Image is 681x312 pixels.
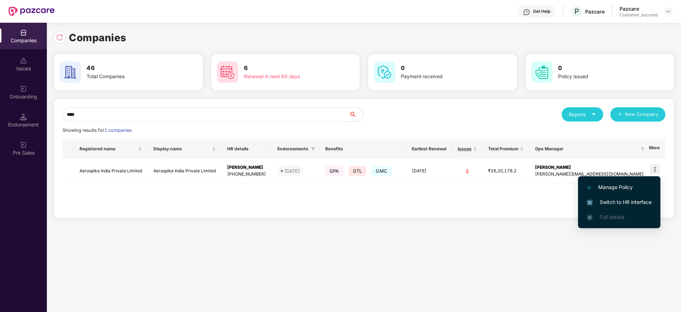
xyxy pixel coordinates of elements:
div: Payment received [401,73,490,81]
th: Total Premium [483,139,529,158]
img: svg+xml;base64,PHN2ZyB4bWxucz0iaHR0cDovL3d3dy53My5vcmcvMjAwMC9zdmciIHdpZHRoPSIxMi4yMDEiIGhlaWdodD... [587,185,591,190]
span: GTL [349,166,366,176]
span: filter [310,145,317,153]
h3: 46 [87,64,176,73]
div: [PERSON_NAME] [227,164,266,171]
span: Full details [600,214,624,220]
span: filter [641,147,645,151]
span: plus [617,112,622,118]
div: [PERSON_NAME][EMAIL_ADDRESS][DOMAIN_NAME] [535,171,644,178]
img: svg+xml;base64,PHN2ZyBpZD0iRHJvcGRvd24tMzJ4MzIiIHhtbG5zPSJodHRwOi8vd3d3LnczLm9yZy8yMDAwL3N2ZyIgd2... [665,9,671,14]
div: Get Help [533,9,550,14]
span: Showing results for [62,128,133,133]
span: P [574,7,579,16]
div: Customer_success [620,12,658,18]
img: svg+xml;base64,PHN2ZyB4bWxucz0iaHR0cDovL3d3dy53My5vcmcvMjAwMC9zdmciIHdpZHRoPSI2MCIgaGVpZ2h0PSI2MC... [531,61,552,83]
h1: Companies [69,30,126,45]
div: Pazcare [620,5,658,12]
span: GPA [325,166,343,176]
span: Issues [458,146,472,152]
span: GMC [371,166,392,176]
div: Renewal in next 60 days [244,73,333,81]
th: Earliest Renewal [406,139,452,158]
span: New Company [625,111,659,118]
span: 1 companies. [104,128,133,133]
img: svg+xml;base64,PHN2ZyB3aWR0aD0iMjAiIGhlaWdodD0iMjAiIHZpZXdCb3g9IjAgMCAyMCAyMCIgZmlsbD0ibm9uZSIgeG... [20,141,27,149]
span: Endorsements [277,146,308,152]
div: Pazcare [585,8,605,15]
img: svg+xml;base64,PHN2ZyBpZD0iSXNzdWVzX2Rpc2FibGVkIiB4bWxucz0iaHR0cDovL3d3dy53My5vcmcvMjAwMC9zdmciIH... [20,57,27,64]
div: [PERSON_NAME] [535,164,644,171]
div: [PHONE_NUMBER] [227,171,266,178]
div: 0 [458,168,477,174]
img: svg+xml;base64,PHN2ZyB4bWxucz0iaHR0cDovL3d3dy53My5vcmcvMjAwMC9zdmciIHdpZHRoPSIxNi4zNjMiIGhlaWdodD... [587,215,593,220]
h3: 6 [244,64,333,73]
span: Display name [153,146,211,152]
div: Reports [569,111,596,118]
span: Ops Manager [535,146,638,152]
button: search [349,107,364,122]
span: Registered name [80,146,137,152]
span: filter [639,145,647,153]
img: svg+xml;base64,PHN2ZyB4bWxucz0iaHR0cDovL3d3dy53My5vcmcvMjAwMC9zdmciIHdpZHRoPSI2MCIgaGVpZ2h0PSI2MC... [374,61,395,83]
button: plusNew Company [610,107,665,122]
span: caret-down [592,112,596,117]
img: svg+xml;base64,PHN2ZyBpZD0iSGVscC0zMngzMiIgeG1sbnM9Imh0dHA6Ly93d3cudzMub3JnLzIwMDAvc3ZnIiB3aWR0aD... [523,9,530,16]
th: Display name [148,139,222,158]
div: [DATE] [284,167,300,174]
th: More [643,139,665,158]
img: svg+xml;base64,PHN2ZyB3aWR0aD0iMjAiIGhlaWdodD0iMjAiIHZpZXdCb3g9IjAgMCAyMCAyMCIgZmlsbD0ibm9uZSIgeG... [20,85,27,92]
h3: 0 [558,64,648,73]
th: Benefits [320,139,406,158]
img: svg+xml;base64,PHN2ZyBpZD0iQ29tcGFuaWVzIiB4bWxucz0iaHR0cDovL3d3dy53My5vcmcvMjAwMC9zdmciIHdpZHRoPS... [20,29,27,36]
div: Total Companies [87,73,176,81]
img: svg+xml;base64,PHN2ZyBpZD0iUmVsb2FkLTMyeDMyIiB4bWxucz0iaHR0cDovL3d3dy53My5vcmcvMjAwMC9zdmciIHdpZH... [56,34,63,41]
img: svg+xml;base64,PHN2ZyB4bWxucz0iaHR0cDovL3d3dy53My5vcmcvMjAwMC9zdmciIHdpZHRoPSIxNiIgaGVpZ2h0PSIxNi... [587,200,593,205]
div: Policy issued [558,73,648,81]
th: HR details [222,139,272,158]
img: svg+xml;base64,PHN2ZyB4bWxucz0iaHR0cDovL3d3dy53My5vcmcvMjAwMC9zdmciIHdpZHRoPSI2MCIgaGVpZ2h0PSI2MC... [60,61,81,83]
span: Manage Policy [587,183,652,191]
img: New Pazcare Logo [9,7,55,16]
span: filter [311,147,315,151]
td: Aerospike India Private Limited [74,158,148,184]
div: ₹26,20,178.2 [488,168,524,174]
img: svg+xml;base64,PHN2ZyB4bWxucz0iaHR0cDovL3d3dy53My5vcmcvMjAwMC9zdmciIHdpZHRoPSI2MCIgaGVpZ2h0PSI2MC... [217,61,238,83]
span: Switch to HR interface [587,198,652,206]
td: Aerospike India Private Limited [148,158,222,184]
td: [DATE] [406,158,452,184]
span: search [349,112,363,117]
th: Registered name [74,139,148,158]
span: Total Premium [488,146,518,152]
th: Issues [452,139,483,158]
h3: 0 [401,64,490,73]
img: svg+xml;base64,PHN2ZyB3aWR0aD0iMTQuNSIgaGVpZ2h0PSIxNC41IiB2aWV3Qm94PSIwIDAgMTYgMTYiIGZpbGw9Im5vbm... [20,113,27,120]
img: icon [650,164,660,174]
